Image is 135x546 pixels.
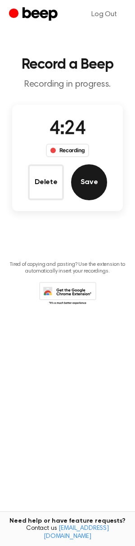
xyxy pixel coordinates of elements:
button: Save Audio Record [71,164,107,200]
a: Log Out [82,4,126,25]
p: Tired of copying and pasting? Use the extension to automatically insert your recordings. [7,261,128,275]
a: Beep [9,6,60,23]
h1: Record a Beep [7,57,128,72]
a: [EMAIL_ADDRESS][DOMAIN_NAME] [44,525,109,540]
span: 4:24 [49,120,85,139]
div: Recording [46,144,90,157]
button: Delete Audio Record [28,164,64,200]
span: Contact us [5,525,130,541]
p: Recording in progress. [7,79,128,90]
